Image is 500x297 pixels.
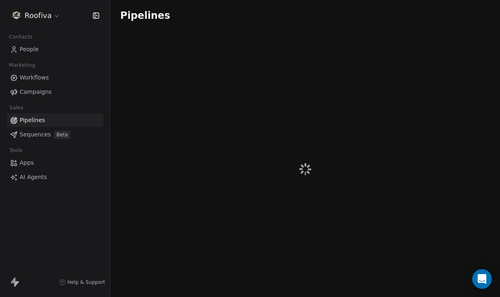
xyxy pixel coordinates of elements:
a: Campaigns [7,85,103,99]
a: People [7,43,103,56]
span: Pipelines [20,116,45,125]
div: Open Intercom Messenger [472,269,492,289]
a: Pipelines [7,113,103,127]
a: SequencesBeta [7,128,103,141]
span: AI Agents [20,173,47,181]
span: People [20,45,39,54]
a: Help & Support [59,279,105,286]
a: Workflows [7,71,103,84]
span: Apps [20,159,34,167]
span: Workflows [20,73,49,82]
span: Sales [6,102,27,114]
span: Roofiva [25,10,52,21]
span: Marketing [5,59,39,71]
span: Sequences [20,130,51,139]
span: Contacts [5,31,36,43]
span: Tools [6,144,26,156]
a: AI Agents [7,170,103,184]
img: Roofiva%20logo%20flavicon.png [11,11,21,20]
span: Pipelines [120,10,170,21]
button: Roofiva [10,9,62,23]
span: Campaigns [20,88,52,96]
span: Beta [54,131,70,139]
span: Help & Support [67,279,105,286]
a: Apps [7,156,103,170]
